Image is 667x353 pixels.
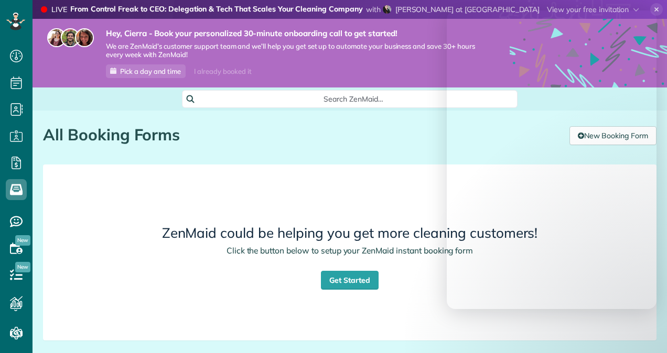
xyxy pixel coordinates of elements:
img: michelle-19f622bdf1676172e81f8f8fba1fb50e276960ebfe0243fe18214015130c80e4.jpg [75,28,94,47]
iframe: Intercom live chat [447,10,657,309]
span: with [366,5,381,14]
a: Get Started [321,271,379,290]
a: Pick a day and time [106,64,186,78]
span: New [15,235,30,246]
img: shania-gladwell-6797a017bd7bf123f9365e7c430506f42b0a3696308763b8e5c002cb2b4c4d73.jpg [383,5,391,14]
span: [PERSON_NAME] at [GEOGRAPHIC_DATA] [395,5,540,14]
strong: From Control Freak to CEO: Delegation & Tech That Scales Your Cleaning Company [70,4,363,15]
h1: All Booking Forms [43,126,562,144]
h3: ZenMaid could be helping you get more cleaning customers! [102,226,597,241]
h4: Click the button below to setup your ZenMaid instant booking form [102,246,597,255]
div: I already booked it [188,65,257,78]
span: New [15,262,30,272]
span: We are ZenMaid’s customer support team and we’ll help you get set up to automate your business an... [106,42,478,60]
iframe: Intercom live chat [631,317,657,343]
img: jorge-587dff0eeaa6aab1f244e6dc62b8924c3b6ad411094392a53c71c6c4a576187d.jpg [61,28,80,47]
strong: Hey, Cierra - Book your personalized 30-minute onboarding call to get started! [106,28,478,39]
img: maria-72a9807cf96188c08ef61303f053569d2e2a8a1cde33d635c8a3ac13582a053d.jpg [47,28,66,47]
span: Pick a day and time [120,67,181,75]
